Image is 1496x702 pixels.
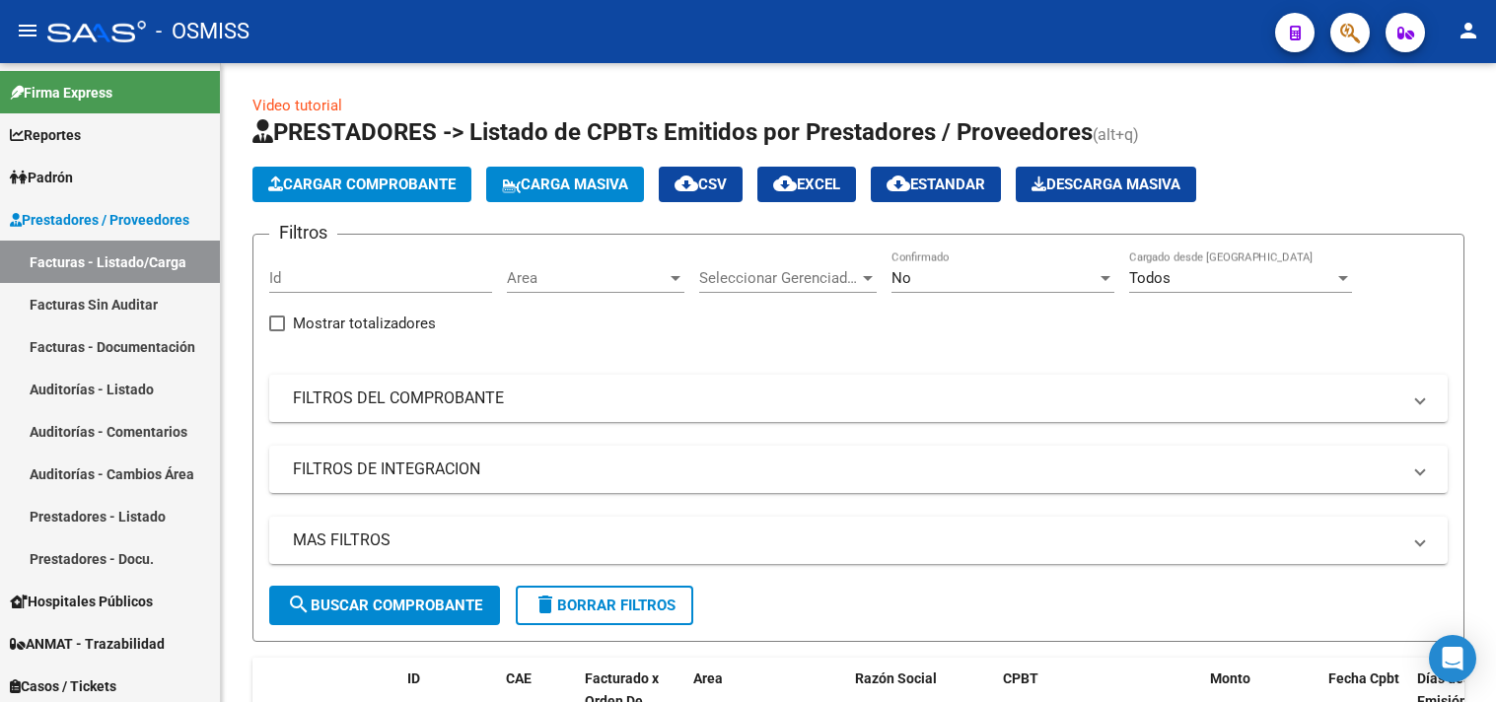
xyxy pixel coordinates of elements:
[293,458,1400,480] mat-panel-title: FILTROS DE INTEGRACION
[534,597,676,614] span: Borrar Filtros
[773,172,797,195] mat-icon: cloud_download
[1016,167,1196,202] button: Descarga Masiva
[269,219,337,246] h3: Filtros
[1093,125,1139,144] span: (alt+q)
[502,175,628,193] span: Carga Masiva
[10,209,189,231] span: Prestadores / Proveedores
[269,446,1448,493] mat-expansion-panel-header: FILTROS DE INTEGRACION
[1032,175,1180,193] span: Descarga Masiva
[1003,670,1038,686] span: CPBT
[887,172,910,195] mat-icon: cloud_download
[855,670,937,686] span: Razón Social
[486,167,644,202] button: Carga Masiva
[507,269,667,287] span: Area
[293,387,1400,409] mat-panel-title: FILTROS DEL COMPROBANTE
[156,10,249,53] span: - OSMISS
[10,675,116,697] span: Casos / Tickets
[10,167,73,188] span: Padrón
[10,124,81,146] span: Reportes
[252,167,471,202] button: Cargar Comprobante
[293,529,1400,551] mat-panel-title: MAS FILTROS
[887,175,985,193] span: Estandar
[10,633,165,655] span: ANMAT - Trazabilidad
[1457,19,1480,42] mat-icon: person
[10,591,153,612] span: Hospitales Públicos
[287,597,482,614] span: Buscar Comprobante
[516,586,693,625] button: Borrar Filtros
[269,586,500,625] button: Buscar Comprobante
[773,175,840,193] span: EXCEL
[675,175,727,193] span: CSV
[534,593,557,616] mat-icon: delete
[699,269,859,287] span: Seleccionar Gerenciador
[757,167,856,202] button: EXCEL
[268,175,456,193] span: Cargar Comprobante
[407,670,420,686] span: ID
[252,97,342,114] a: Video tutorial
[891,269,911,287] span: No
[252,118,1093,146] span: PRESTADORES -> Listado de CPBTs Emitidos por Prestadores / Proveedores
[693,670,723,686] span: Area
[269,517,1448,564] mat-expansion-panel-header: MAS FILTROS
[1328,670,1399,686] span: Fecha Cpbt
[506,670,532,686] span: CAE
[871,167,1001,202] button: Estandar
[287,593,311,616] mat-icon: search
[293,312,436,335] span: Mostrar totalizadores
[269,375,1448,422] mat-expansion-panel-header: FILTROS DEL COMPROBANTE
[16,19,39,42] mat-icon: menu
[1016,167,1196,202] app-download-masive: Descarga masiva de comprobantes (adjuntos)
[675,172,698,195] mat-icon: cloud_download
[1210,670,1250,686] span: Monto
[1129,269,1171,287] span: Todos
[1429,635,1476,682] div: Open Intercom Messenger
[10,82,112,104] span: Firma Express
[659,167,743,202] button: CSV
